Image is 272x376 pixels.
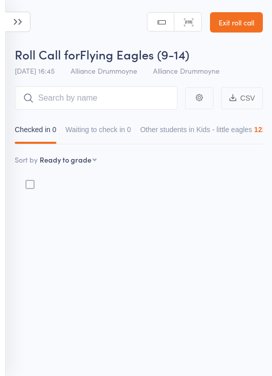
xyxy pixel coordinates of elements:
[15,66,55,76] span: [DATE] 16:45
[221,87,263,109] button: CSV
[15,120,56,144] button: Checked in0
[254,126,266,134] div: 123
[80,46,189,62] span: Flying Eagles (9-14)
[153,66,220,76] span: Alliance Drummoyne
[15,46,80,62] span: Roll Call for
[52,126,56,134] div: 0
[15,86,177,110] input: Search by name
[66,120,131,144] button: Waiting to check in0
[140,120,266,144] button: Other students in Kids - little eagles123
[40,154,92,165] div: Ready to grade
[15,154,38,165] label: Sort by
[127,126,131,134] div: 0
[210,12,263,33] a: Exit roll call
[71,66,137,76] span: Alliance Drummoyne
